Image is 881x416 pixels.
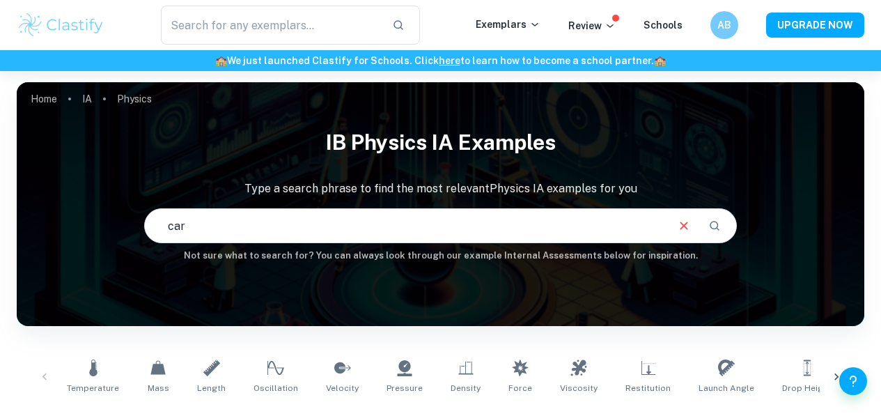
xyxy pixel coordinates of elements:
[568,18,616,33] p: Review
[17,11,105,39] img: Clastify logo
[560,382,598,394] span: Viscosity
[326,382,359,394] span: Velocity
[17,249,864,263] h6: Not sure what to search for? You can always look through our example Internal Assessments below f...
[508,382,532,394] span: Force
[31,89,57,109] a: Home
[710,11,738,39] button: AB
[145,206,666,245] input: E.g. harmonic motion analysis, light diffraction experiments, sliding objects down a ramp...
[197,382,226,394] span: Length
[215,55,227,66] span: 🏫
[17,121,864,164] h1: IB Physics IA examples
[717,17,733,33] h6: AB
[254,382,298,394] span: Oscillation
[839,367,867,395] button: Help and Feedback
[17,180,864,197] p: Type a search phrase to find the most relevant Physics IA examples for you
[387,382,423,394] span: Pressure
[703,214,726,238] button: Search
[117,91,152,107] p: Physics
[67,382,119,394] span: Temperature
[654,55,666,66] span: 🏫
[451,382,481,394] span: Density
[439,55,460,66] a: here
[161,6,381,45] input: Search for any exemplars...
[3,53,878,68] h6: We just launched Clastify for Schools. Click to learn how to become a school partner.
[766,13,864,38] button: UPGRADE NOW
[644,20,683,31] a: Schools
[625,382,671,394] span: Restitution
[699,382,754,394] span: Launch Angle
[476,17,540,32] p: Exemplars
[82,89,92,109] a: IA
[148,382,169,394] span: Mass
[782,382,832,394] span: Drop Height
[671,213,697,239] button: Clear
